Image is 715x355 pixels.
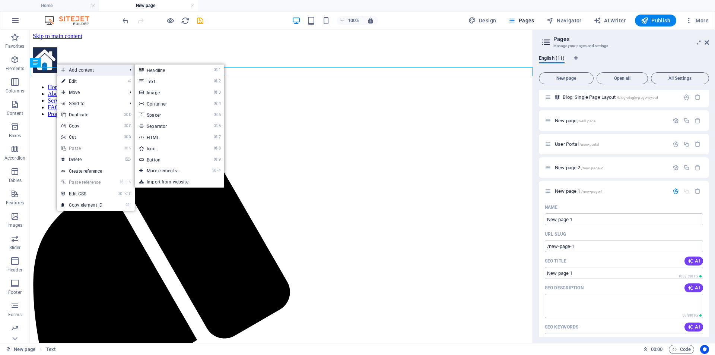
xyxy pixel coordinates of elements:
div: Blog: Single Page Layout/blog-single-page-layout [560,95,680,100]
span: Navigator [546,17,582,24]
i: ⌘ [124,135,128,139]
div: Remove [695,188,701,194]
a: Skip to main content [3,3,53,9]
i: 3 [219,90,220,95]
i: 5 [219,112,220,117]
div: Settings [673,188,679,194]
span: 0 / 990 Px [683,314,698,317]
div: This layout is used as a template for all items (e.g. a blog post) of this collection. The conten... [554,94,560,100]
span: English (11) [539,54,565,64]
button: undo [121,16,130,25]
button: More [682,15,712,26]
a: ⌘ICopy element ID [57,200,107,211]
span: Code [672,345,691,354]
div: Remove [695,141,701,147]
i: ⌘ [214,67,218,72]
a: ⌘9Button [135,154,196,165]
div: Settings [673,117,679,124]
i: ⌘ [125,202,130,207]
i: X [129,135,131,139]
span: /user-portal [579,142,599,147]
button: Design [465,15,499,26]
div: Remove [695,164,701,171]
i: D [129,112,131,117]
i: ⌘ [214,112,218,117]
a: ⌘DDuplicate [57,109,107,120]
h2: Pages [553,36,709,43]
span: New page [542,76,590,81]
div: Settings [683,94,690,100]
i: 6 [219,123,220,128]
i: ⏎ [217,168,220,173]
h4: New page [99,1,198,10]
button: AI [684,257,703,266]
a: Import from website [135,176,224,188]
button: AI [684,283,703,292]
button: Navigator [543,15,585,26]
i: V [129,180,131,185]
span: Calculated pixel length in search results [681,313,703,318]
div: Settings [673,141,679,147]
span: More [685,17,709,24]
p: Footer [8,289,22,295]
p: SEO Title [545,258,566,264]
div: Remove [695,94,701,100]
i: ⌘ [214,157,218,162]
span: Click to open page [555,141,599,147]
i: 9 [219,157,220,162]
p: Features [6,200,24,206]
button: 100% [337,16,363,25]
a: ⌘CCopy [57,120,107,132]
i: C [129,191,131,196]
button: Publish [635,15,676,26]
p: Forms [8,312,22,318]
p: Columns [6,88,24,94]
input: The page title in search results and browser tabs [545,267,703,279]
a: ⌘3Image [135,87,196,98]
button: AI [684,323,703,332]
p: Header [7,267,22,273]
a: ⌘XCut [57,132,107,143]
span: Pages [508,17,534,24]
i: ⌘ [214,79,218,84]
i: ⌘ [214,146,218,151]
span: Open all [600,76,645,81]
a: ⌘8Icon [135,143,196,154]
span: /new-page-1 [581,189,603,194]
input: Last part of the URL for this page [545,240,703,252]
label: The text in search results and social media [545,285,584,291]
a: ⌘⇧VPaste reference [57,177,107,188]
span: /new-page-2 [581,166,603,170]
span: Move [57,87,124,98]
div: Settings [673,164,679,171]
i: V [129,146,131,151]
p: SEO Keywords [545,324,578,330]
i: 1 [219,67,220,72]
span: Click to open page [555,188,603,194]
span: New page [555,118,595,123]
p: Boxes [9,133,21,139]
span: AI [687,285,700,291]
span: Add content [57,65,124,76]
label: The page title in search results and browser tabs [545,258,566,264]
div: New page/new-page [553,118,669,123]
p: Name [545,204,557,210]
div: Design (Ctrl+Alt+Y) [465,15,499,26]
div: New page 2/new-page-2 [553,165,669,170]
i: ⇧ [125,180,128,185]
button: All Settings [651,72,709,84]
span: Click to open page [555,165,603,170]
a: ⌘⌥CEdit CSS [57,188,107,200]
a: Send to [57,98,124,109]
i: 4 [219,101,220,106]
img: Editor Logo [43,16,99,25]
a: ⌦Delete [57,154,107,165]
div: Duplicate [683,117,690,124]
button: Usercentrics [700,345,709,354]
p: Images [7,222,23,228]
i: ⌘ [118,191,122,196]
span: 00 00 [651,345,662,354]
span: Calculated pixel length in search results [677,274,703,279]
a: ⌘7HTML [135,132,196,143]
i: Reload page [181,16,190,25]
